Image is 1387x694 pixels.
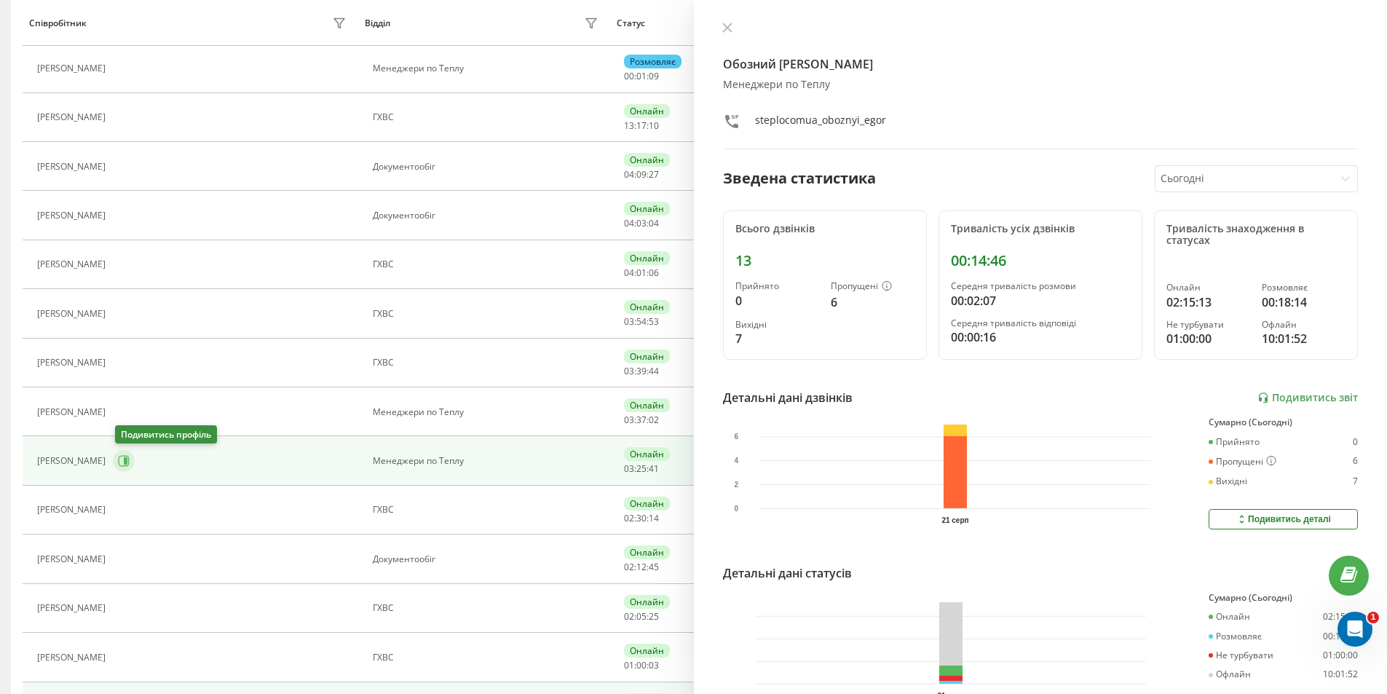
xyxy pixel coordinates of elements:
div: 10:01:52 [1323,669,1358,679]
div: Онлайн [624,153,670,167]
span: 1 [1367,612,1379,623]
div: Пропущені [1209,456,1276,468]
div: : : [624,366,659,376]
div: 6 [1353,456,1358,468]
span: 00 [636,659,647,671]
div: 7 [1353,476,1358,486]
span: 04 [649,217,659,229]
div: : : [624,170,659,180]
div: 0 [735,292,819,309]
div: 00:18:14 [1262,293,1345,311]
div: Детальні дані статусів [723,564,852,582]
div: [PERSON_NAME] [37,309,109,319]
span: 02 [624,610,634,623]
div: 02:15:13 [1323,612,1358,622]
div: 00:18:14 [1323,631,1358,642]
div: ГХВС [373,309,602,319]
span: 53 [649,315,659,328]
span: 02 [624,561,634,573]
span: 03 [624,414,634,426]
span: 01 [636,267,647,279]
a: Подивитись звіт [1257,392,1358,404]
div: : : [624,513,659,524]
span: 30 [636,512,647,524]
div: Пропущені [831,281,914,293]
text: 21 серп [941,516,968,524]
div: Тривалість знаходження в статусах [1166,223,1345,248]
span: 10 [649,119,659,132]
div: ГХВС [373,358,602,368]
div: ГХВС [373,603,602,613]
span: 04 [624,217,634,229]
div: Онлайн [624,350,670,363]
div: [PERSON_NAME] [37,358,109,368]
span: 25 [636,462,647,475]
div: Середня тривалість розмови [951,281,1130,291]
span: 00 [624,70,634,82]
div: Онлайн [624,545,670,559]
div: [PERSON_NAME] [37,603,109,613]
div: : : [624,612,659,622]
span: 45 [649,561,659,573]
div: Не турбувати [1209,650,1273,661]
span: 03 [624,365,634,377]
div: Онлайн [624,497,670,510]
div: Розмовляє [624,55,681,68]
div: Менеджери по Теплу [373,407,602,417]
div: : : [624,317,659,327]
div: Співробітник [29,18,87,28]
span: 03 [624,462,634,475]
div: : : [624,121,659,131]
div: [PERSON_NAME] [37,259,109,269]
text: 4 [734,457,738,465]
span: 25 [649,610,659,623]
div: : : [624,71,659,82]
div: [PERSON_NAME] [37,505,109,515]
div: 00:00:16 [951,328,1130,346]
text: 2 [734,481,738,489]
span: 27 [649,168,659,181]
div: [PERSON_NAME] [37,210,109,221]
div: Середня тривалість відповіді [951,318,1130,328]
div: 0 [1353,437,1358,447]
div: Онлайн [624,595,670,609]
span: 05 [636,610,647,623]
div: Не турбувати [1166,320,1250,330]
div: Вихідні [1209,476,1247,486]
div: [PERSON_NAME] [37,407,109,417]
div: 01:00:00 [1323,650,1358,661]
div: : : [624,218,659,229]
div: Зведена статистика [723,167,876,189]
div: 7 [735,330,819,347]
span: 01 [636,70,647,82]
div: Онлайн [624,398,670,412]
div: Онлайн [624,202,670,216]
div: Онлайн [624,251,670,265]
span: 12 [636,561,647,573]
div: 10:01:52 [1262,330,1345,347]
div: 01:00:00 [1166,330,1250,347]
div: Онлайн [1209,612,1250,622]
div: Сумарно (Сьогодні) [1209,417,1358,427]
div: 00:02:07 [951,292,1130,309]
div: [PERSON_NAME] [37,554,109,564]
div: ГХВС [373,505,602,515]
div: : : [624,562,659,572]
div: Менеджери по Теплу [373,456,602,466]
span: 01 [624,659,634,671]
div: 00:14:46 [951,252,1130,269]
div: Всього дзвінків [735,223,914,235]
div: : : [624,661,659,671]
span: 06 [649,267,659,279]
div: Онлайн [624,447,670,461]
div: Детальні дані дзвінків [723,389,853,406]
div: Офлайн [1209,669,1251,679]
div: : : [624,415,659,425]
span: 09 [649,70,659,82]
span: 14 [649,512,659,524]
div: Менеджери по Теплу [723,79,1359,91]
div: Онлайн [624,104,670,118]
span: 02 [649,414,659,426]
span: 04 [624,168,634,181]
div: Онлайн [624,644,670,658]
